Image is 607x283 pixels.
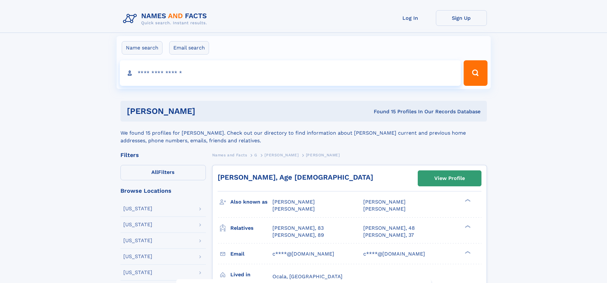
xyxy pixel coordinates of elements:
[363,225,415,232] a: [PERSON_NAME], 48
[123,206,152,211] div: [US_STATE]
[272,225,324,232] a: [PERSON_NAME], 83
[436,10,487,26] a: Sign Up
[212,151,247,159] a: Names and Facts
[363,232,414,239] a: [PERSON_NAME], 37
[120,10,212,27] img: Logo Names and Facts
[123,270,152,275] div: [US_STATE]
[120,165,206,180] label: Filters
[218,173,373,181] a: [PERSON_NAME], Age [DEMOGRAPHIC_DATA]
[363,206,406,212] span: [PERSON_NAME]
[264,153,299,157] span: [PERSON_NAME]
[272,273,343,279] span: Ocala, [GEOGRAPHIC_DATA]
[230,197,272,207] h3: Also known as
[230,223,272,234] h3: Relatives
[464,60,487,86] button: Search Button
[123,222,152,227] div: [US_STATE]
[120,60,461,86] input: search input
[363,199,406,205] span: [PERSON_NAME]
[169,41,209,55] label: Email search
[151,169,158,175] span: All
[120,188,206,194] div: Browse Locations
[463,224,471,228] div: ❯
[463,198,471,203] div: ❯
[285,108,481,115] div: Found 15 Profiles In Our Records Database
[230,269,272,280] h3: Lived in
[120,122,487,145] div: We found 15 profiles for [PERSON_NAME]. Check out our directory to find information about [PERSON...
[127,107,285,115] h1: [PERSON_NAME]
[272,206,315,212] span: [PERSON_NAME]
[123,238,152,243] div: [US_STATE]
[463,250,471,254] div: ❯
[230,249,272,259] h3: Email
[272,199,315,205] span: [PERSON_NAME]
[123,254,152,259] div: [US_STATE]
[254,151,257,159] a: G
[254,153,257,157] span: G
[122,41,163,55] label: Name search
[385,10,436,26] a: Log In
[272,232,324,239] a: [PERSON_NAME], 89
[418,171,481,186] a: View Profile
[306,153,340,157] span: [PERSON_NAME]
[434,171,465,186] div: View Profile
[120,152,206,158] div: Filters
[264,151,299,159] a: [PERSON_NAME]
